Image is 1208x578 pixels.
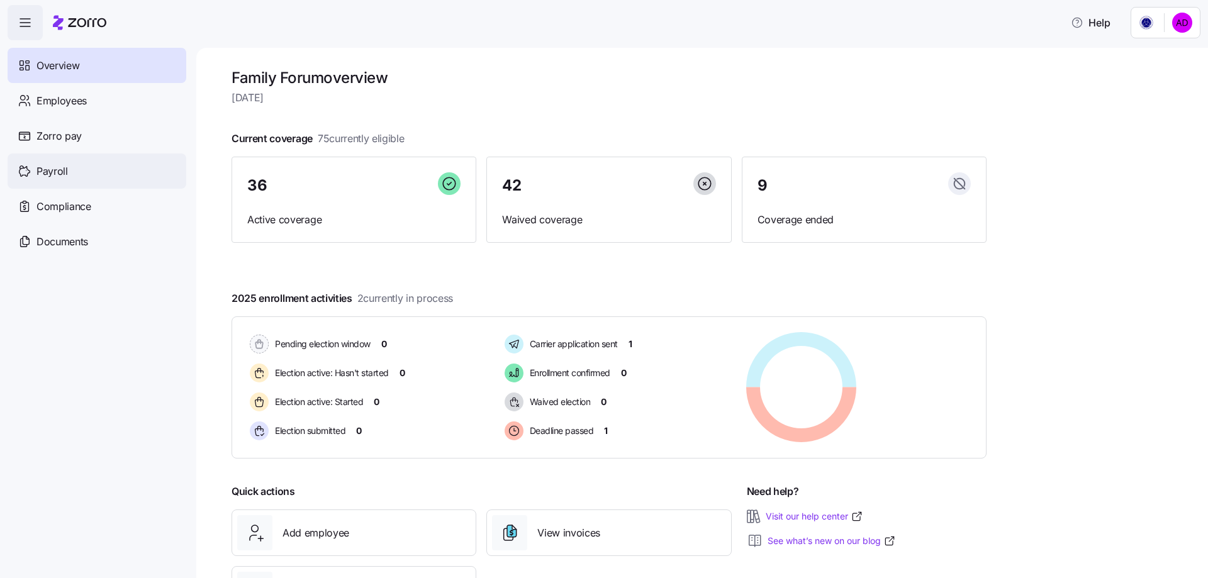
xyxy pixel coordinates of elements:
[747,484,799,499] span: Need help?
[247,212,461,228] span: Active coverage
[768,535,896,547] a: See what’s new on our blog
[232,90,987,106] span: [DATE]
[36,199,91,214] span: Compliance
[8,189,186,224] a: Compliance
[36,128,82,144] span: Zorro pay
[36,93,87,109] span: Employees
[271,367,389,379] span: Election active: Hasn't started
[8,83,186,118] a: Employees
[1071,15,1110,30] span: Help
[526,338,618,350] span: Carrier application sent
[232,291,453,306] span: 2025 enrollment activities
[232,68,987,87] h1: Family Forum overview
[8,153,186,189] a: Payroll
[356,425,362,437] span: 0
[36,164,68,179] span: Payroll
[1172,13,1192,33] img: 0dc50cdb7dc607bd9d5b4732d0ba19db
[758,212,971,228] span: Coverage ended
[232,484,295,499] span: Quick actions
[36,234,88,250] span: Documents
[1139,15,1154,30] img: Employer logo
[629,338,632,350] span: 1
[247,178,267,193] span: 36
[271,425,345,437] span: Election submitted
[36,58,79,74] span: Overview
[537,525,600,541] span: View invoices
[526,425,594,437] span: Deadline passed
[374,396,379,408] span: 0
[758,178,768,193] span: 9
[318,131,405,147] span: 75 currently eligible
[357,291,453,306] span: 2 currently in process
[502,178,521,193] span: 42
[8,224,186,259] a: Documents
[232,131,405,147] span: Current coverage
[271,396,363,408] span: Election active: Started
[271,338,371,350] span: Pending election window
[1061,10,1121,35] button: Help
[8,118,186,153] a: Zorro pay
[621,367,627,379] span: 0
[381,338,387,350] span: 0
[526,396,591,408] span: Waived election
[766,510,863,523] a: Visit our help center
[400,367,405,379] span: 0
[604,425,608,437] span: 1
[601,396,607,408] span: 0
[526,367,610,379] span: Enrollment confirmed
[502,212,715,228] span: Waived coverage
[8,48,186,83] a: Overview
[282,525,349,541] span: Add employee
